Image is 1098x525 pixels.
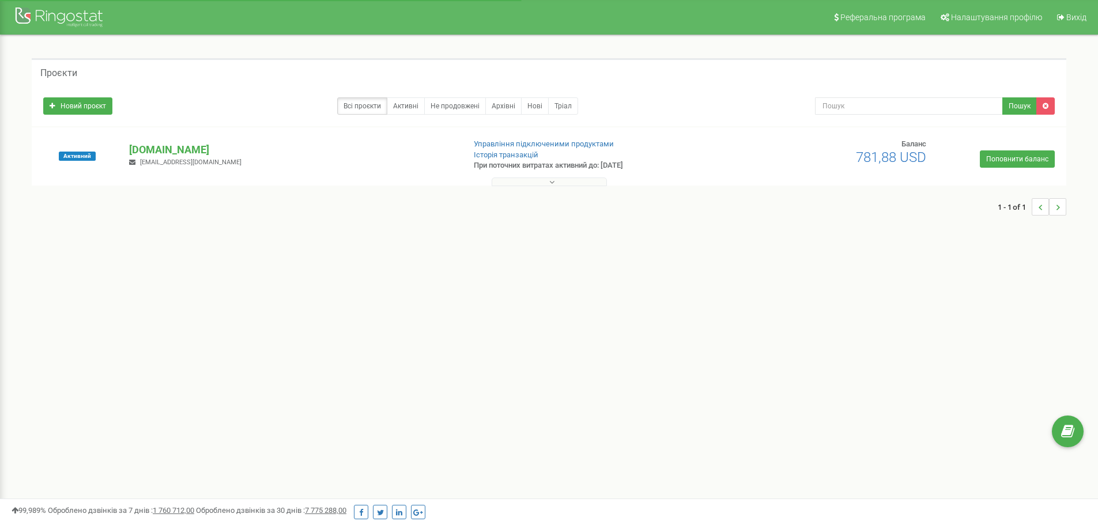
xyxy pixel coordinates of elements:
nav: ... [998,187,1066,227]
a: Тріал [548,97,578,115]
span: Налаштування профілю [951,13,1042,22]
span: Баланс [901,139,926,148]
a: Управління підключеними продуктами [474,139,614,148]
a: Активні [387,97,425,115]
a: Новий проєкт [43,97,112,115]
a: Нові [521,97,549,115]
span: Реферальна програма [840,13,926,22]
span: 781,88 USD [856,149,926,165]
span: [EMAIL_ADDRESS][DOMAIN_NAME] [140,158,242,166]
a: Історія транзакцій [474,150,538,159]
span: Оброблено дзвінків за 7 днів : [48,506,194,515]
u: 7 775 288,00 [305,506,346,515]
span: 1 - 1 of 1 [998,198,1032,216]
p: [DOMAIN_NAME] [129,142,455,157]
a: Всі проєкти [337,97,387,115]
h5: Проєкти [40,68,77,78]
span: Оброблено дзвінків за 30 днів : [196,506,346,515]
a: Не продовжені [424,97,486,115]
input: Пошук [815,97,1003,115]
a: Архівні [485,97,522,115]
span: 99,989% [12,506,46,515]
button: Пошук [1002,97,1037,115]
span: Активний [59,152,96,161]
a: Поповнити баланс [980,150,1055,168]
u: 1 760 712,00 [153,506,194,515]
p: При поточних витратах активний до: [DATE] [474,160,714,171]
span: Вихід [1066,13,1086,22]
